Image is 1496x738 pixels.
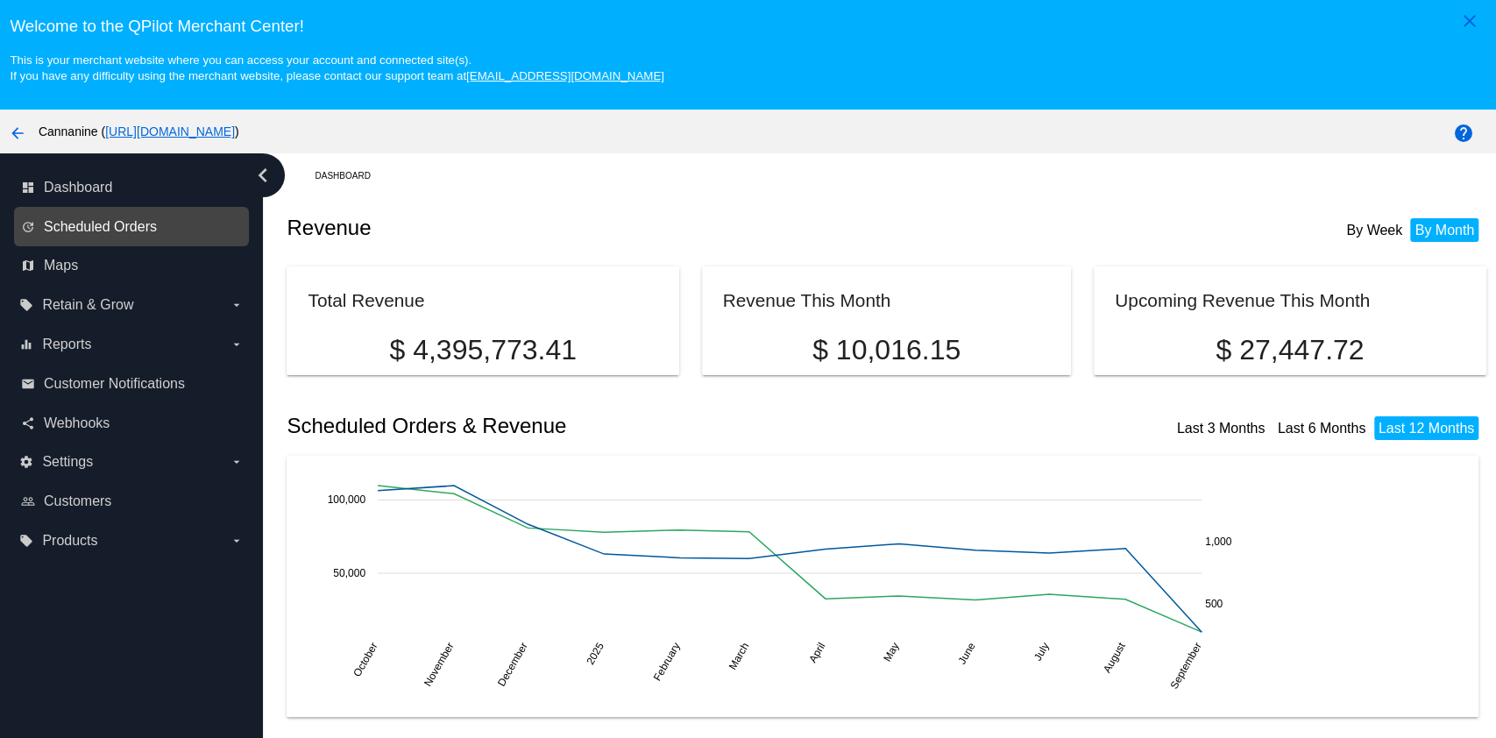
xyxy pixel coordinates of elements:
h2: Total Revenue [308,290,424,310]
text: February [651,641,683,684]
span: Reports [42,337,91,352]
i: arrow_drop_down [230,298,244,312]
i: update [21,220,35,234]
text: July [1032,641,1052,663]
i: people_outline [21,494,35,508]
span: Dashboard [44,180,112,195]
text: June [956,640,978,666]
a: email Customer Notifications [21,370,244,398]
li: By Week [1342,218,1407,242]
text: 500 [1205,598,1223,610]
text: 100,000 [328,493,366,506]
span: Maps [44,258,78,273]
i: local_offer [19,298,33,312]
text: December [495,641,530,689]
i: dashboard [21,181,35,195]
i: map [21,259,35,273]
i: equalizer [19,337,33,351]
span: Customers [44,493,111,509]
i: arrow_drop_down [230,455,244,469]
h2: Revenue [287,216,886,240]
span: Settings [42,454,93,470]
h2: Scheduled Orders & Revenue [287,414,886,438]
text: August [1101,640,1128,675]
mat-icon: close [1459,11,1480,32]
span: Retain & Grow [42,297,133,313]
text: September [1168,641,1204,692]
h2: Upcoming Revenue This Month [1115,290,1370,310]
text: 1,000 [1205,536,1231,548]
span: Scheduled Orders [44,219,157,235]
text: October [351,641,380,679]
i: arrow_drop_down [230,337,244,351]
p: $ 27,447.72 [1115,334,1464,366]
p: $ 4,395,773.41 [308,334,657,366]
text: November [422,641,457,689]
a: map Maps [21,252,244,280]
i: local_offer [19,534,33,548]
a: [EMAIL_ADDRESS][DOMAIN_NAME] [466,69,664,82]
h3: Welcome to the QPilot Merchant Center! [10,17,1485,36]
span: Customer Notifications [44,376,185,392]
a: Dashboard [315,162,386,189]
i: settings [19,455,33,469]
a: dashboard Dashboard [21,174,244,202]
span: Products [42,533,97,549]
a: Last 3 Months [1177,421,1266,436]
text: March [727,641,752,672]
i: share [21,416,35,430]
text: April [807,641,828,665]
i: email [21,377,35,391]
text: 50,000 [334,567,366,579]
i: arrow_drop_down [230,534,244,548]
span: Cannanine ( ) [39,124,239,138]
mat-icon: arrow_back [7,123,28,144]
p: $ 10,016.15 [723,334,1051,366]
small: This is your merchant website where you can access your account and connected site(s). If you hav... [10,53,663,82]
text: May [881,641,901,664]
text: 2025 [585,640,607,666]
a: Last 6 Months [1278,421,1366,436]
a: [URL][DOMAIN_NAME] [105,124,235,138]
i: chevron_left [249,161,277,189]
mat-icon: help [1453,123,1474,144]
li: By Month [1410,218,1478,242]
h2: Revenue This Month [723,290,891,310]
span: Webhooks [44,415,110,431]
a: share Webhooks [21,409,244,437]
a: people_outline Customers [21,487,244,515]
a: Last 12 Months [1379,421,1474,436]
a: update Scheduled Orders [21,213,244,241]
